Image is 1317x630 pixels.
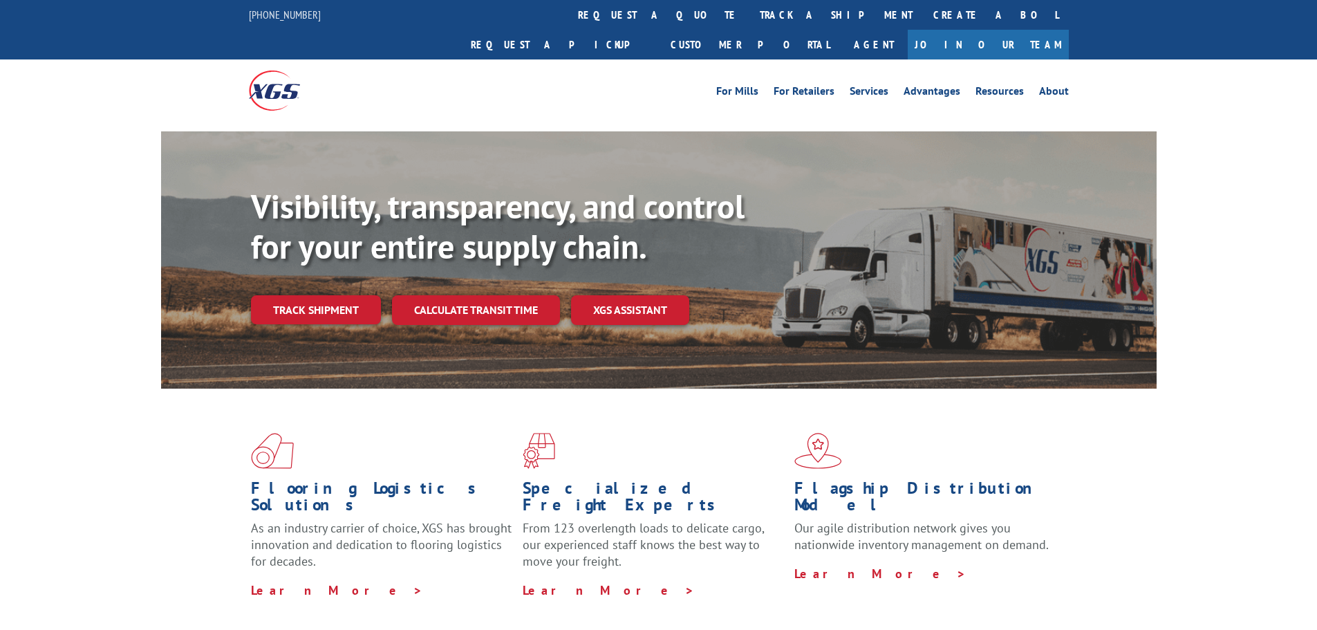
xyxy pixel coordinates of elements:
span: Our agile distribution network gives you nationwide inventory management on demand. [794,520,1049,553]
a: Track shipment [251,295,381,324]
a: [PHONE_NUMBER] [249,8,321,21]
a: For Mills [716,86,758,101]
a: Services [850,86,888,101]
a: About [1039,86,1069,101]
b: Visibility, transparency, and control for your entire supply chain. [251,185,745,268]
h1: Flooring Logistics Solutions [251,480,512,520]
a: Advantages [904,86,960,101]
a: XGS ASSISTANT [571,295,689,325]
a: Learn More > [251,582,423,598]
a: Request a pickup [460,30,660,59]
img: xgs-icon-focused-on-flooring-red [523,433,555,469]
p: From 123 overlength loads to delicate cargo, our experienced staff knows the best way to move you... [523,520,784,582]
img: xgs-icon-total-supply-chain-intelligence-red [251,433,294,469]
a: Learn More > [523,582,695,598]
a: Join Our Team [908,30,1069,59]
img: xgs-icon-flagship-distribution-model-red [794,433,842,469]
h1: Flagship Distribution Model [794,480,1056,520]
h1: Specialized Freight Experts [523,480,784,520]
span: As an industry carrier of choice, XGS has brought innovation and dedication to flooring logistics... [251,520,512,569]
a: For Retailers [774,86,834,101]
a: Calculate transit time [392,295,560,325]
a: Resources [975,86,1024,101]
a: Learn More > [794,566,966,582]
a: Agent [840,30,908,59]
a: Customer Portal [660,30,840,59]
